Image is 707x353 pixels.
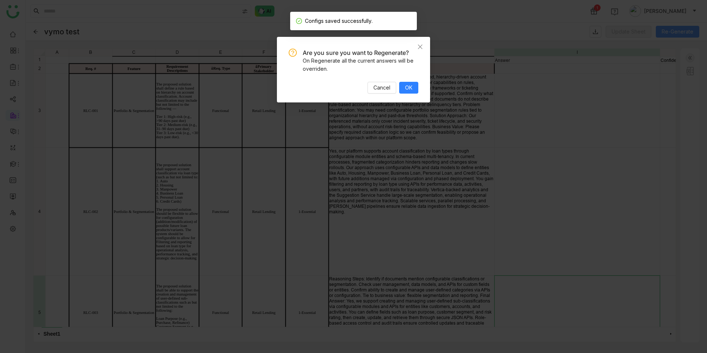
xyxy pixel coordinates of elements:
[405,84,412,92] span: OK
[410,37,430,57] button: Close
[399,82,418,94] button: OK
[303,57,418,73] div: On Regenerate all the current answers will be overriden.
[367,82,396,94] button: Cancel
[303,49,409,56] span: Are you sure you want to Regenerate?
[305,18,373,24] span: Configs saved successfully.
[373,84,390,92] span: Cancel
